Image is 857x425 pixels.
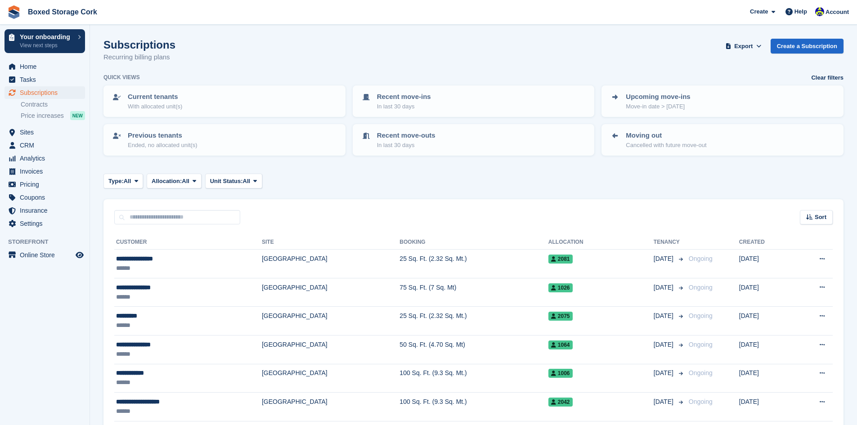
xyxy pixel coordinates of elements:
p: With allocated unit(s) [128,102,182,111]
a: Recent move-outs In last 30 days [354,125,594,155]
span: 1026 [548,283,573,292]
span: Analytics [20,152,74,165]
span: Ongoing [689,284,713,291]
span: [DATE] [654,254,675,264]
td: 25 Sq. Ft. (2.32 Sq. Mt.) [399,250,548,278]
td: [DATE] [739,278,793,307]
p: In last 30 days [377,102,431,111]
p: Upcoming move-ins [626,92,690,102]
td: [DATE] [739,250,793,278]
p: Ended, no allocated unit(s) [128,141,197,150]
span: 1064 [548,340,573,349]
span: Ongoing [689,369,713,376]
h6: Quick views [103,73,140,81]
a: menu [4,126,85,139]
a: menu [4,191,85,204]
span: [DATE] [654,311,675,321]
a: menu [4,139,85,152]
span: Settings [20,217,74,230]
td: [DATE] [739,393,793,421]
span: Price increases [21,112,64,120]
p: View next steps [20,41,73,49]
button: Allocation: All [147,174,202,188]
a: menu [4,86,85,99]
p: Moving out [626,130,706,141]
a: menu [4,73,85,86]
img: stora-icon-8386f47178a22dfd0bd8f6a31ec36ba5ce8667c1dd55bd0f319d3a0aa187defe.svg [7,5,21,19]
a: menu [4,178,85,191]
span: Insurance [20,204,74,217]
a: Moving out Cancelled with future move-out [602,125,843,155]
a: Preview store [74,250,85,260]
span: [DATE] [654,283,675,292]
p: Recurring billing plans [103,52,175,63]
button: Unit Status: All [205,174,262,188]
div: NEW [70,111,85,120]
span: Sort [815,213,826,222]
span: Sites [20,126,74,139]
span: Create [750,7,768,16]
td: 75 Sq. Ft. (7 Sq. Mt) [399,278,548,307]
p: Previous tenants [128,130,197,141]
a: Your onboarding View next steps [4,29,85,53]
span: [DATE] [654,340,675,349]
p: Recent move-outs [377,130,435,141]
span: All [182,177,189,186]
a: Current tenants With allocated unit(s) [104,86,345,116]
span: Pricing [20,178,74,191]
a: menu [4,152,85,165]
a: Previous tenants Ended, no allocated unit(s) [104,125,345,155]
td: [GEOGRAPHIC_DATA] [262,278,399,307]
h1: Subscriptions [103,39,175,51]
p: Your onboarding [20,34,73,40]
th: Created [739,235,793,250]
a: menu [4,165,85,178]
span: All [243,177,251,186]
td: [GEOGRAPHIC_DATA] [262,364,399,393]
span: 2081 [548,255,573,264]
a: Contracts [21,100,85,109]
span: Subscriptions [20,86,74,99]
a: Create a Subscription [771,39,844,54]
span: Storefront [8,237,90,246]
td: [DATE] [739,335,793,364]
td: 50 Sq. Ft. (4.70 Sq. Mt) [399,335,548,364]
td: 100 Sq. Ft. (9.3 Sq. Mt.) [399,393,548,421]
td: [GEOGRAPHIC_DATA] [262,335,399,364]
span: Coupons [20,191,74,204]
span: [DATE] [654,397,675,407]
img: Vincent [815,7,824,16]
a: menu [4,249,85,261]
span: Allocation: [152,177,182,186]
span: Account [826,8,849,17]
span: Unit Status: [210,177,243,186]
td: [DATE] [739,364,793,393]
td: [GEOGRAPHIC_DATA] [262,250,399,278]
span: All [124,177,131,186]
span: Ongoing [689,312,713,319]
p: Cancelled with future move-out [626,141,706,150]
p: Move-in date > [DATE] [626,102,690,111]
td: 100 Sq. Ft. (9.3 Sq. Mt.) [399,364,548,393]
a: menu [4,217,85,230]
a: menu [4,204,85,217]
p: Current tenants [128,92,182,102]
th: Tenancy [654,235,685,250]
a: Price increases NEW [21,111,85,121]
span: Ongoing [689,255,713,262]
span: Home [20,60,74,73]
td: 25 Sq. Ft. (2.32 Sq. Mt.) [399,307,548,336]
a: menu [4,60,85,73]
span: Tasks [20,73,74,86]
th: Allocation [548,235,654,250]
td: [GEOGRAPHIC_DATA] [262,307,399,336]
span: 1006 [548,369,573,378]
span: Help [794,7,807,16]
td: [DATE] [739,307,793,336]
span: 2042 [548,398,573,407]
th: Customer [114,235,262,250]
span: CRM [20,139,74,152]
span: Type: [108,177,124,186]
span: Ongoing [689,341,713,348]
a: Upcoming move-ins Move-in date > [DATE] [602,86,843,116]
